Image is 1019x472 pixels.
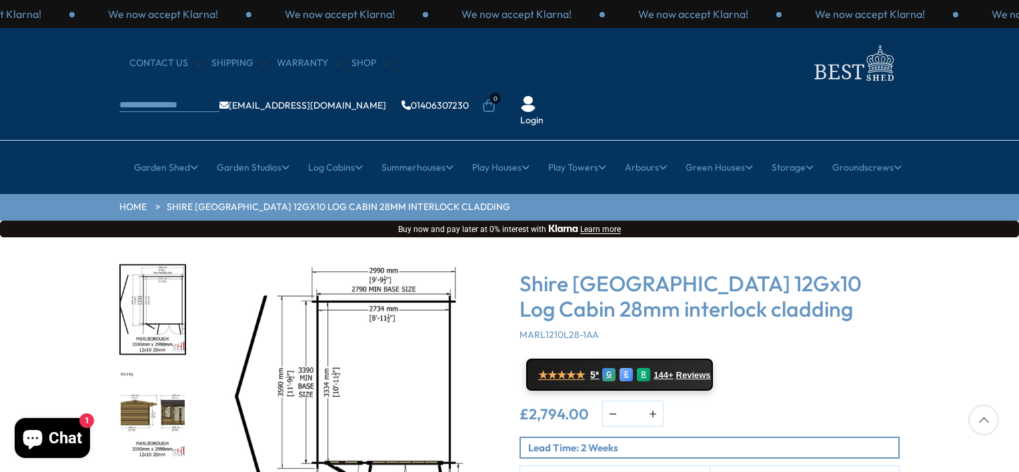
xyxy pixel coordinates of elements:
[528,441,898,455] p: Lead Time: 2 Weeks
[526,359,713,391] a: ★★★★★ 5* G E R 144+ Reviews
[806,41,900,85] img: logo
[520,407,589,421] ins: £2,794.00
[654,370,673,381] span: 144+
[381,151,453,184] a: Summerhouses
[538,369,585,381] span: ★★★★★
[211,57,267,70] a: Shipping
[461,7,572,21] p: We now accept Klarna!
[108,7,218,21] p: We now accept Klarna!
[489,93,501,104] span: 0
[676,370,711,381] span: Reviews
[285,7,395,21] p: We now accept Klarna!
[482,99,495,113] a: 0
[520,114,544,127] a: Login
[772,151,814,184] a: Storage
[129,57,201,70] a: CONTACT US
[625,151,667,184] a: Arbours
[217,151,289,184] a: Garden Studios
[472,151,530,184] a: Play Houses
[119,369,186,460] div: 3 / 16
[602,368,616,381] div: G
[782,7,958,21] div: 2 / 3
[428,7,605,21] div: 3 / 3
[134,151,198,184] a: Garden Shed
[119,264,186,355] div: 2 / 16
[520,271,900,322] h3: Shire [GEOGRAPHIC_DATA] 12Gx10 Log Cabin 28mm interlock cladding
[605,7,782,21] div: 1 / 3
[11,418,94,461] inbox-online-store-chat: Shopify online store chat
[277,57,341,70] a: Warranty
[121,265,185,354] img: 12x10MarlboroughSTDFLOORPLANMMFT28mmTEMP_dcc92798-60a6-423a-957c-a89463604aa4_200x200.jpg
[308,151,363,184] a: Log Cabins
[401,101,469,110] a: 01406307230
[548,151,606,184] a: Play Towers
[75,7,251,21] div: 1 / 3
[351,57,389,70] a: Shop
[119,201,147,214] a: HOME
[832,151,902,184] a: Groundscrews
[219,101,386,110] a: [EMAIL_ADDRESS][DOMAIN_NAME]
[637,368,650,381] div: R
[251,7,428,21] div: 2 / 3
[520,329,599,341] span: MARL1210L28-1AA
[815,7,925,21] p: We now accept Klarna!
[121,370,185,459] img: 12x10MarlboroughSTDELEVATIONSMMFT28mmTEMP_56476c18-d6f5-457f-ac15-447675c32051_200x200.jpg
[520,96,536,112] img: User Icon
[638,7,748,21] p: We now accept Klarna!
[167,201,510,214] a: Shire [GEOGRAPHIC_DATA] 12Gx10 Log Cabin 28mm interlock cladding
[620,368,633,381] div: E
[686,151,753,184] a: Green Houses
